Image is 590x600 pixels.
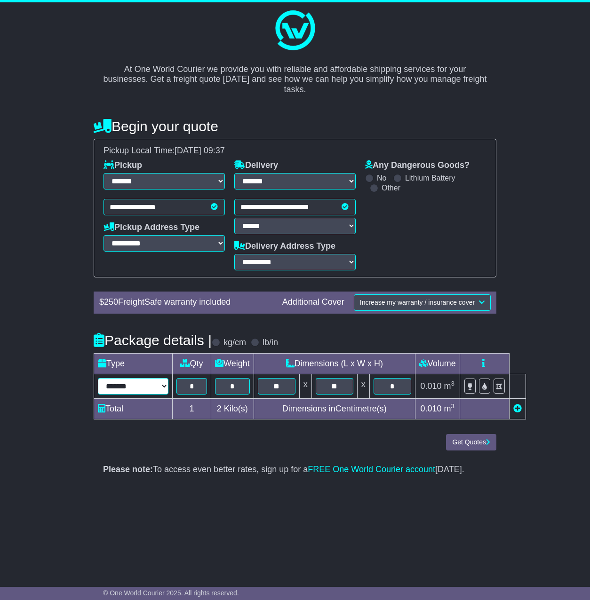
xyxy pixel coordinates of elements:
h4: Begin your quote [94,118,496,134]
td: Total [94,398,173,419]
span: m [444,381,455,391]
div: $ FreightSafe warranty included [95,297,278,308]
td: 1 [173,398,211,419]
strong: Please note: [103,465,153,474]
span: 250 [104,297,118,307]
h4: Package details | [94,332,212,348]
td: x [299,374,311,398]
td: Volume [415,353,460,374]
p: To access even better rates, sign up for a [DATE]. [103,465,487,475]
p: At One World Courier we provide you with reliable and affordable shipping services for your busin... [103,54,487,95]
label: Delivery Address Type [234,241,335,252]
label: lb/in [263,338,278,348]
td: Type [94,353,173,374]
span: © One World Courier 2025. All rights reserved. [103,589,239,597]
label: kg/cm [223,338,246,348]
a: FREE One World Courier account [308,465,435,474]
label: Pickup Address Type [104,222,199,233]
img: One World Courier Logo - great freight rates [271,7,319,54]
td: Dimensions (L x W x H) [254,353,415,374]
label: Pickup [104,160,142,171]
label: Any Dangerous Goods? [365,160,470,171]
td: Qty [173,353,211,374]
td: x [357,374,369,398]
button: Get Quotes [446,434,496,450]
label: Other [382,183,400,192]
span: 0.010 [420,404,441,413]
sup: 3 [451,403,455,410]
td: Kilo(s) [211,398,254,419]
td: Weight [211,353,254,374]
label: Delivery [234,160,278,171]
label: Lithium Battery [405,174,455,182]
div: Pickup Local Time: [99,146,491,156]
a: Add new item [513,404,522,413]
button: Increase my warranty / insurance cover [354,294,491,311]
label: No [377,174,386,182]
span: m [444,404,455,413]
span: Increase my warranty / insurance cover [360,299,475,306]
span: 0.010 [420,381,441,391]
td: Dimensions in Centimetre(s) [254,398,415,419]
sup: 3 [451,380,455,387]
div: Additional Cover [278,297,349,308]
span: 2 [217,404,222,413]
span: [DATE] 09:37 [175,146,225,155]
